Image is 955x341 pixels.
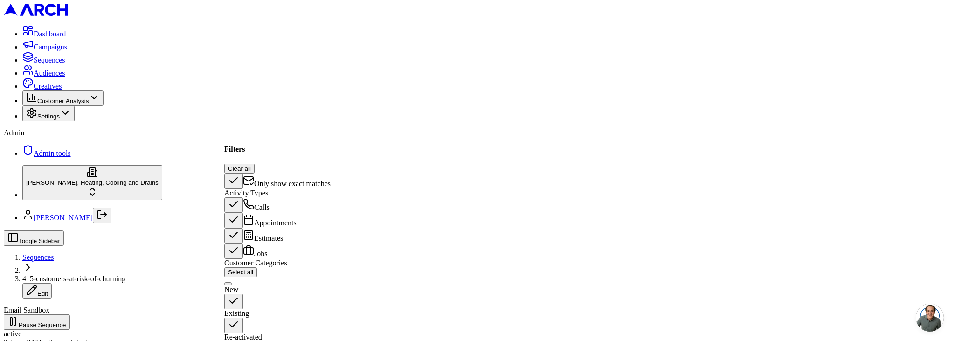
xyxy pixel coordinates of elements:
[4,129,951,137] div: Admin
[34,30,66,38] span: Dashboard
[4,253,951,299] nav: breadcrumb
[22,283,52,299] button: Edit
[22,43,67,51] a: Campaigns
[22,56,65,64] a: Sequences
[4,330,951,338] div: active
[4,306,951,314] div: Email Sandbox
[916,304,944,332] a: Open chat
[34,82,62,90] span: Creatives
[243,219,297,227] label: Appointments
[22,82,62,90] a: Creatives
[243,234,283,242] label: Estimates
[22,149,71,157] a: Admin tools
[34,43,67,51] span: Campaigns
[37,113,60,120] span: Settings
[224,164,255,174] button: Clear all filters
[19,237,60,244] span: Toggle Sidebar
[224,189,268,197] label: Activity Types
[224,259,287,267] label: Customer Categories
[224,309,331,318] div: Existing
[224,267,257,277] button: Select all customer categories
[93,208,111,223] button: Log out
[22,90,104,106] button: Customer Analysis
[34,149,71,157] span: Admin tools
[37,290,48,297] span: Edit
[224,145,331,153] h4: Filters
[34,69,65,77] span: Audiences
[22,165,162,200] button: [PERSON_NAME], Heating, Cooling and Drains
[22,275,125,283] span: 415-customers-at-risk-of-churning
[243,203,270,211] label: Calls
[34,56,65,64] span: Sequences
[254,180,331,188] span: Only show exact matches
[26,179,159,186] span: [PERSON_NAME], Heating, Cooling and Drains
[4,230,64,246] button: Toggle Sidebar
[243,250,267,257] label: Jobs
[22,69,65,77] a: Audiences
[22,106,75,121] button: Settings
[4,314,70,330] button: Pause Sequence
[22,253,54,261] a: Sequences
[22,30,66,38] a: Dashboard
[37,97,89,104] span: Customer Analysis
[224,285,331,294] div: New
[34,214,93,222] a: [PERSON_NAME]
